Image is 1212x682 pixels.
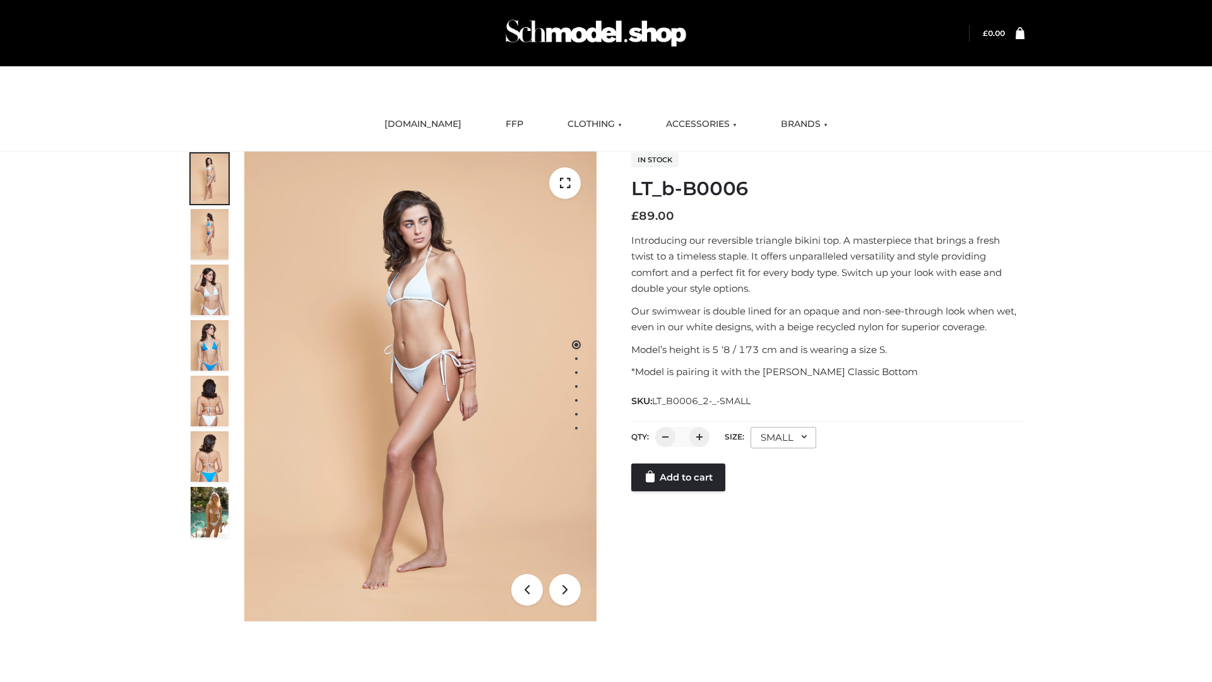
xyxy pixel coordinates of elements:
a: FFP [496,111,533,138]
img: ArielClassicBikiniTop_CloudNine_AzureSky_OW114ECO_3-scaled.jpg [191,265,229,315]
p: Our swimwear is double lined for an opaque and non-see-through look when wet, even in our white d... [631,303,1025,335]
a: £0.00 [983,28,1005,38]
a: Add to cart [631,464,725,491]
span: £ [983,28,988,38]
a: CLOTHING [558,111,631,138]
span: LT_B0006_2-_-SMALL [652,395,751,407]
img: ArielClassicBikiniTop_CloudNine_AzureSky_OW114ECO_1-scaled.jpg [191,153,229,204]
h1: LT_b-B0006 [631,177,1025,200]
bdi: 0.00 [983,28,1005,38]
p: Model’s height is 5 ‘8 / 173 cm and is wearing a size S. [631,342,1025,358]
img: ArielClassicBikiniTop_CloudNine_AzureSky_OW114ECO_7-scaled.jpg [191,376,229,426]
label: Size: [725,432,744,441]
img: ArielClassicBikiniTop_CloudNine_AzureSky_OW114ECO_4-scaled.jpg [191,320,229,371]
img: ArielClassicBikiniTop_CloudNine_AzureSky_OW114ECO_1 [244,152,597,621]
img: Arieltop_CloudNine_AzureSky2.jpg [191,487,229,537]
span: In stock [631,152,679,167]
p: Introducing our reversible triangle bikini top. A masterpiece that brings a fresh twist to a time... [631,232,1025,297]
label: QTY: [631,432,649,441]
p: *Model is pairing it with the [PERSON_NAME] Classic Bottom [631,364,1025,380]
a: BRANDS [771,111,837,138]
img: ArielClassicBikiniTop_CloudNine_AzureSky_OW114ECO_8-scaled.jpg [191,431,229,482]
bdi: 89.00 [631,209,674,223]
a: ACCESSORIES [656,111,746,138]
span: SKU: [631,393,752,409]
a: [DOMAIN_NAME] [375,111,471,138]
div: SMALL [751,427,816,448]
img: ArielClassicBikiniTop_CloudNine_AzureSky_OW114ECO_2-scaled.jpg [191,209,229,260]
img: Schmodel Admin 964 [501,8,691,58]
span: £ [631,209,639,223]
